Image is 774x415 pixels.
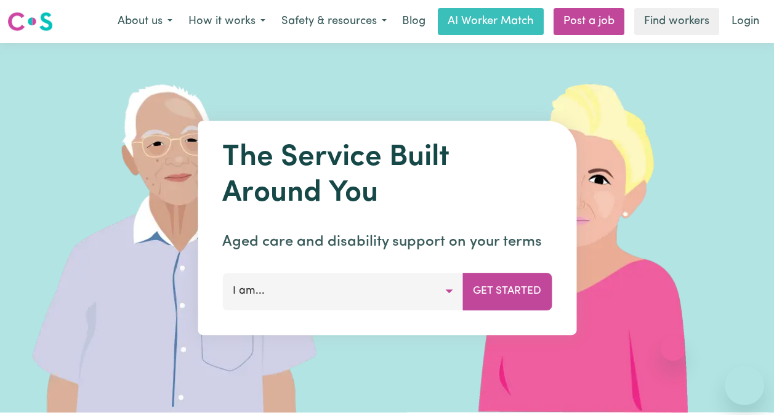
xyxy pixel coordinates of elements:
[180,9,273,34] button: How it works
[110,9,180,34] button: About us
[725,366,764,405] iframe: Button to launch messaging window
[554,8,624,35] a: Post a job
[724,8,767,35] a: Login
[7,7,53,36] a: Careseekers logo
[395,8,433,35] a: Blog
[438,8,544,35] a: AI Worker Match
[222,231,552,253] p: Aged care and disability support on your terms
[222,140,552,211] h1: The Service Built Around You
[462,273,552,310] button: Get Started
[222,273,463,310] button: I am...
[7,10,53,33] img: Careseekers logo
[634,8,719,35] a: Find workers
[273,9,395,34] button: Safety & resources
[661,336,685,361] iframe: Close message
